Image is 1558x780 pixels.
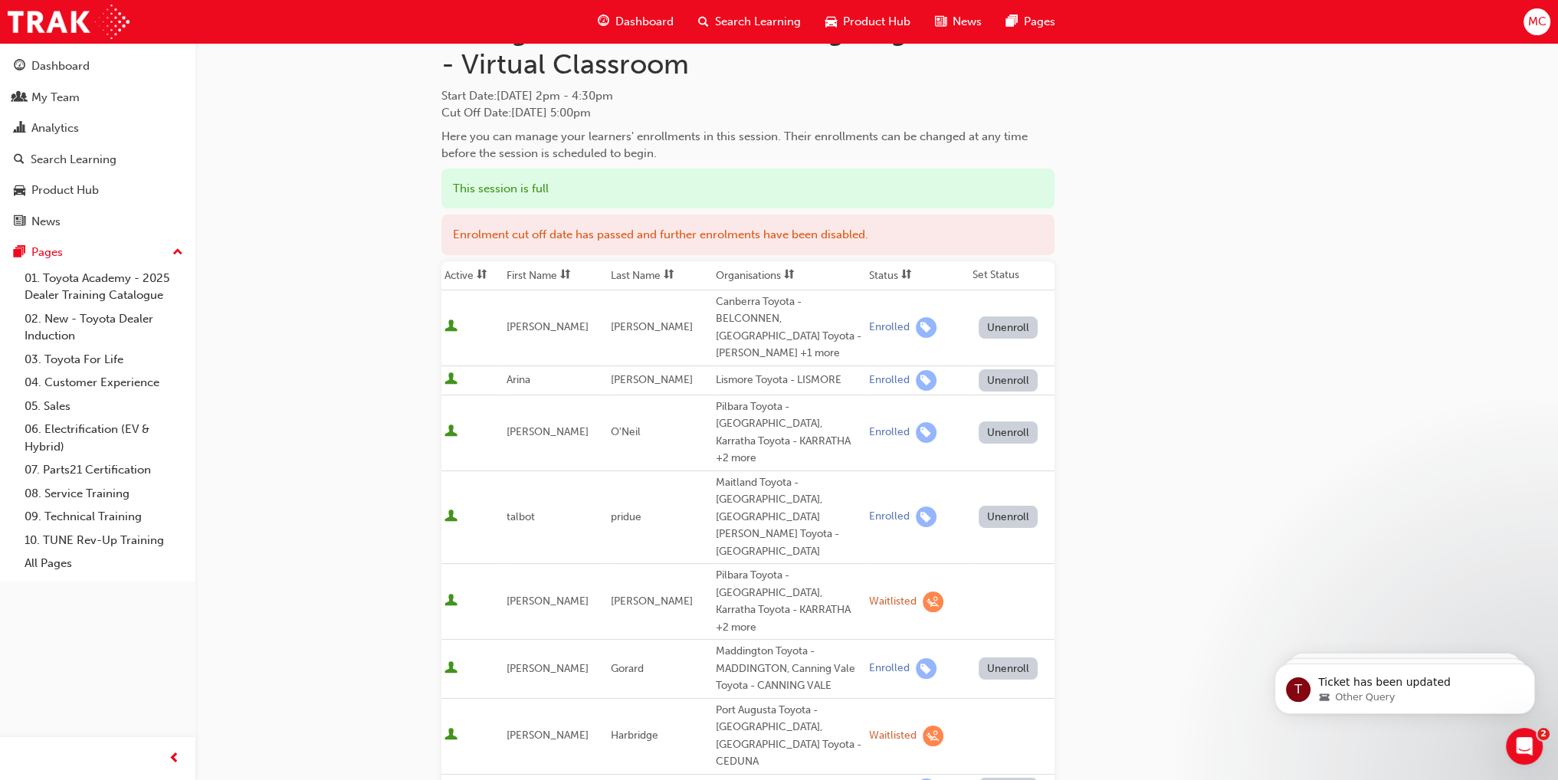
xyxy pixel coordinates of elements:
[6,52,189,80] a: Dashboard
[916,422,936,443] span: learningRecordVerb_ENROLL-icon
[1537,728,1550,740] span: 2
[503,261,608,290] th: Toggle SortBy
[953,13,982,31] span: News
[611,595,693,608] span: [PERSON_NAME]
[979,506,1038,528] button: Unenroll
[611,510,641,523] span: pridue
[869,729,917,743] div: Waitlisted
[843,13,910,31] span: Product Hub
[713,261,866,290] th: Toggle SortBy
[18,529,189,552] a: 10. TUNE Rev-Up Training
[18,482,189,506] a: 08. Service Training
[979,316,1038,339] button: Unenroll
[869,510,910,524] div: Enrolled
[507,320,589,333] span: [PERSON_NAME]
[866,261,969,290] th: Toggle SortBy
[444,661,458,677] span: User is active
[18,371,189,395] a: 04. Customer Experience
[441,261,503,290] th: Toggle SortBy
[14,122,25,136] span: chart-icon
[716,372,863,389] div: Lismore Toyota - LISMORE
[923,726,943,746] span: learningRecordVerb_WAITLIST-icon
[507,729,589,742] span: [PERSON_NAME]
[18,418,189,458] a: 06. Electrification (EV & Hybrid)
[935,12,946,31] span: news-icon
[6,176,189,205] a: Product Hub
[31,213,61,231] div: News
[172,243,183,263] span: up-icon
[716,474,863,561] div: Maitland Toyota - [GEOGRAPHIC_DATA], [GEOGRAPHIC_DATA][PERSON_NAME] Toyota - [GEOGRAPHIC_DATA]
[18,505,189,529] a: 09. Technical Training
[6,114,189,143] a: Analytics
[444,320,458,335] span: User is active
[6,208,189,236] a: News
[611,662,644,675] span: Gorard
[916,658,936,679] span: learningRecordVerb_ENROLL-icon
[608,261,712,290] th: Toggle SortBy
[784,269,795,282] span: sorting-icon
[686,6,813,38] a: search-iconSearch Learning
[18,267,189,307] a: 01. Toyota Academy - 2025 Dealer Training Catalogue
[477,269,487,282] span: sorting-icon
[715,13,801,31] span: Search Learning
[497,89,613,103] span: [DATE] 2pm - 4:30pm
[31,57,90,75] div: Dashboard
[8,5,130,39] img: Trak
[441,15,1055,81] h1: Manage enrollment for Leading Reignite Part 2 - Virtual Classroom
[716,702,863,771] div: Port Augusta Toyota - [GEOGRAPHIC_DATA], [GEOGRAPHIC_DATA] Toyota - CEDUNA
[979,421,1038,444] button: Unenroll
[14,153,25,167] span: search-icon
[18,552,189,575] a: All Pages
[698,12,709,31] span: search-icon
[14,215,25,229] span: news-icon
[979,657,1038,680] button: Unenroll
[869,373,910,388] div: Enrolled
[31,89,80,107] div: My Team
[18,307,189,348] a: 02. New - Toyota Dealer Induction
[31,244,63,261] div: Pages
[560,269,571,282] span: sorting-icon
[6,238,189,267] button: Pages
[18,395,189,418] a: 05. Sales
[869,595,917,609] div: Waitlisted
[825,12,837,31] span: car-icon
[14,60,25,74] span: guage-icon
[1527,13,1546,31] span: MC
[444,424,458,440] span: User is active
[916,506,936,527] span: learningRecordVerb_ENROLL-icon
[444,594,458,609] span: User is active
[507,373,530,386] span: Arina
[507,662,589,675] span: [PERSON_NAME]
[598,12,609,31] span: guage-icon
[444,728,458,743] span: User is active
[869,661,910,676] div: Enrolled
[1024,13,1055,31] span: Pages
[444,372,458,388] span: User is active
[1006,12,1018,31] span: pages-icon
[869,320,910,335] div: Enrolled
[916,317,936,338] span: learningRecordVerb_ENROLL-icon
[716,567,863,636] div: Pilbara Toyota - [GEOGRAPHIC_DATA], Karratha Toyota - KARRATHA +2 more
[31,120,79,137] div: Analytics
[611,425,641,438] span: O'Neil
[441,128,1055,162] div: Here you can manage your learners' enrollments in this session. Their enrollments can be changed ...
[169,749,180,769] span: prev-icon
[18,458,189,482] a: 07. Parts21 Certification
[441,215,1055,255] div: Enrolment cut off date has passed and further enrolments have been disabled.
[611,729,658,742] span: Harbridge
[1524,8,1550,35] button: MC
[585,6,686,38] a: guage-iconDashboard
[441,169,1055,209] div: This session is full
[14,91,25,105] span: people-icon
[6,84,189,112] a: My Team
[716,643,863,695] div: Maddington Toyota - MADDINGTON, Canning Vale Toyota - CANNING VALE
[716,398,863,467] div: Pilbara Toyota - [GEOGRAPHIC_DATA], Karratha Toyota - KARRATHA +2 more
[813,6,923,38] a: car-iconProduct Hub
[916,370,936,391] span: learningRecordVerb_ENROLL-icon
[923,6,994,38] a: news-iconNews
[994,6,1068,38] a: pages-iconPages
